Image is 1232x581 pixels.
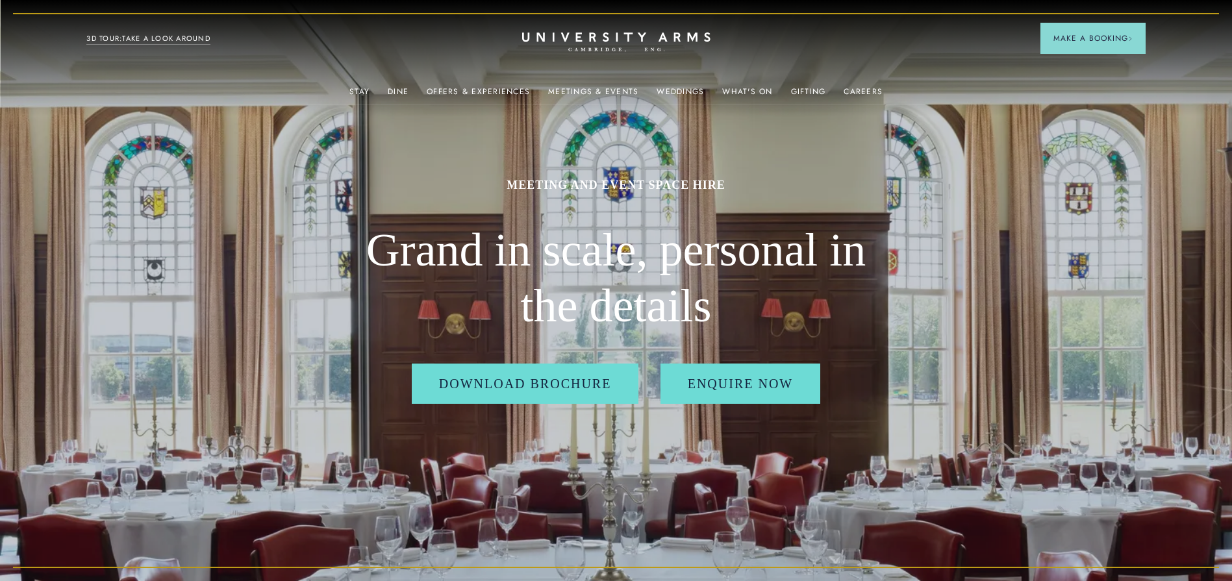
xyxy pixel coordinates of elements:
a: 3D TOUR:TAKE A LOOK AROUND [86,33,210,45]
a: Dine [388,87,409,104]
h1: MEETING AND EVENT SPACE HIRE [357,177,876,193]
a: Offers & Experiences [427,87,530,104]
a: Gifting [791,87,826,104]
h2: Grand in scale, personal in the details [357,223,876,334]
a: Home [522,32,710,53]
button: Make a BookingArrow icon [1040,23,1146,54]
a: Weddings [657,87,704,104]
span: Make a Booking [1053,32,1133,44]
a: Stay [349,87,370,104]
a: Meetings & Events [548,87,638,104]
img: Arrow icon [1128,36,1133,41]
a: Careers [844,87,883,104]
a: What's On [722,87,772,104]
a: Download Brochure [412,364,639,404]
a: Enquire Now [660,364,821,404]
